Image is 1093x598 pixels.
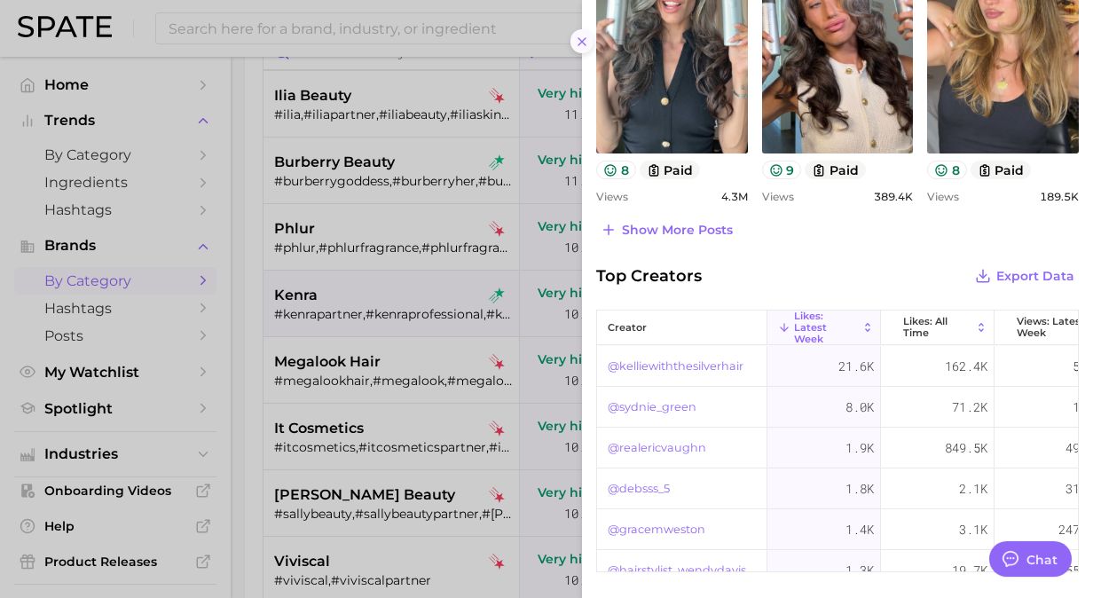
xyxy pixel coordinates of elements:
[845,560,874,581] span: 1.3k
[881,311,995,345] button: Likes: All Time
[794,311,858,345] span: Likes: Latest Week
[845,397,874,418] span: 8.0k
[622,223,733,238] span: Show more posts
[903,316,971,339] span: Likes: All Time
[762,190,794,203] span: Views
[927,161,967,179] button: 8
[1017,316,1085,339] span: Views: Latest Week
[596,264,702,288] span: Top Creators
[945,437,987,459] span: 849.5k
[845,437,874,459] span: 1.9k
[762,161,802,179] button: 9
[927,190,959,203] span: Views
[952,397,987,418] span: 71.2k
[945,356,987,377] span: 162.4k
[874,190,913,203] span: 389.4k
[608,560,746,581] a: @hairstylist_wendydavis
[608,322,647,334] span: creator
[959,519,987,540] span: 3.1k
[721,190,748,203] span: 4.3m
[952,560,987,581] span: 19.7k
[805,161,866,179] button: paid
[596,161,636,179] button: 8
[959,478,987,500] span: 2.1k
[838,356,874,377] span: 21.6k
[971,264,1079,288] button: Export Data
[608,356,743,377] a: @kelliewiththesilverhair
[608,437,706,459] a: @realericvaughn
[640,161,701,179] button: paid
[845,478,874,500] span: 1.8k
[1040,190,1079,203] span: 189.5k
[596,217,737,242] button: Show more posts
[608,478,670,500] a: @debsss_5
[996,269,1074,284] span: Export Data
[971,161,1032,179] button: paid
[596,190,628,203] span: Views
[845,519,874,540] span: 1.4k
[608,397,696,418] a: @sydnie_green
[608,519,705,540] a: @gracemweston
[767,311,881,345] button: Likes: Latest Week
